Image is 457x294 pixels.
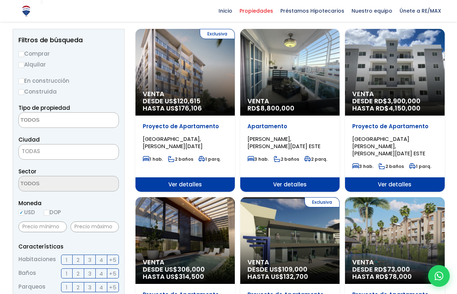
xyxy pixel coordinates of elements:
[247,259,332,266] span: Venta
[282,265,307,274] span: 109,000
[247,135,320,150] span: [PERSON_NAME], [PERSON_NAME][DATE] ESTE
[143,123,228,130] p: Proyecto de Apartamento
[18,282,46,292] span: Parqueos
[168,156,193,162] span: 2 baños
[284,272,308,281] span: 132,700
[88,255,91,264] span: 3
[240,177,340,192] span: Ver detalles
[18,62,24,68] input: Alquilar
[177,96,201,105] span: 120,615
[247,156,269,162] span: 3 hab.
[352,135,425,157] span: [GEOGRAPHIC_DATA][PERSON_NAME], [PERSON_NAME][DATE] ESTE
[304,156,327,162] span: 2 parq.
[88,283,91,292] span: 3
[200,29,235,39] span: Exclusiva
[352,259,437,266] span: Venta
[389,272,412,281] span: 78,000
[18,268,36,278] span: Baños
[352,163,374,169] span: 3 hab.
[305,197,340,207] span: Exclusiva
[240,29,340,192] a: Venta RD$8,800,000 Apartamento [PERSON_NAME], [PERSON_NAME][DATE] ESTE 3 hab. 2 baños 2 parq. Ver...
[18,208,35,217] label: USD
[179,104,202,113] span: 176,106
[18,89,24,95] input: Construida
[387,265,410,274] span: 73,000
[77,269,79,278] span: 2
[18,104,70,112] span: Tipo de propiedad
[18,51,24,57] input: Comprar
[247,266,332,280] span: DESDE US$
[18,36,119,44] h2: Filtros de búsqueda
[345,177,444,192] span: Ver detalles
[143,266,228,280] span: DESDE US$
[18,255,56,265] span: Habitaciones
[109,283,116,292] span: +5
[352,266,437,280] span: DESDE RD$
[352,98,437,112] span: DESDE RD$
[88,269,91,278] span: 3
[198,156,221,162] span: 1 parq.
[247,104,294,113] span: RD$
[18,210,24,216] input: USD
[66,269,68,278] span: 1
[18,144,119,160] span: TODAS
[143,135,203,150] span: [GEOGRAPHIC_DATA], [PERSON_NAME][DATE]
[18,87,119,96] label: Construida
[18,49,119,58] label: Comprar
[99,283,103,292] span: 4
[109,269,116,278] span: +5
[77,283,79,292] span: 2
[177,265,205,274] span: 306,000
[236,5,277,16] span: Propiedades
[247,123,332,130] p: Apartamento
[66,255,68,264] span: 1
[19,146,118,156] span: TODAS
[99,255,103,264] span: 4
[18,168,36,175] span: Sector
[135,177,235,192] span: Ver detalles
[18,78,24,84] input: En construcción
[19,113,89,128] textarea: Search
[277,5,348,16] span: Préstamos Hipotecarios
[215,5,236,16] span: Inicio
[352,105,437,112] span: HASTA RD$
[44,208,61,217] label: DOP
[20,5,33,17] img: Logo de REMAX
[345,29,444,192] a: Venta DESDE RD$3,900,000 HASTA RD$4,150,000 Proyecto de Apartamento [GEOGRAPHIC_DATA][PERSON_NAME...
[143,259,228,266] span: Venta
[179,272,204,281] span: 314,500
[143,98,228,112] span: DESDE US$
[143,156,163,162] span: 1 hab.
[18,242,119,251] p: Características
[396,5,445,16] span: Únete a RE/MAX
[352,90,437,98] span: Venta
[66,283,68,292] span: 1
[387,96,421,105] span: 3,900,000
[247,98,332,105] span: Venta
[409,163,431,169] span: 1 parq.
[143,105,228,112] span: HASTA US$
[260,104,294,113] span: 8,800,000
[379,163,404,169] span: 2 baños
[70,221,119,232] input: Precio máximo
[389,104,421,113] span: 4,150,000
[247,273,332,280] span: HASTA US$
[135,29,235,192] a: Exclusiva Venta DESDE US$120,615 HASTA US$176,106 Proyecto de Apartamento [GEOGRAPHIC_DATA], [PER...
[109,255,116,264] span: +5
[18,199,119,208] span: Moneda
[352,273,437,280] span: HASTA RD$
[143,90,228,98] span: Venta
[143,273,228,280] span: HASTA US$
[19,176,89,192] textarea: Search
[274,156,299,162] span: 2 baños
[99,269,103,278] span: 4
[18,60,119,69] label: Alquilar
[18,76,119,85] label: En construcción
[22,147,40,155] span: TODAS
[18,136,40,143] span: Ciudad
[77,255,79,264] span: 2
[44,210,49,216] input: DOP
[352,123,437,130] p: Proyecto de Apartamento
[18,221,67,232] input: Precio mínimo
[348,5,396,16] span: Nuestro equipo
